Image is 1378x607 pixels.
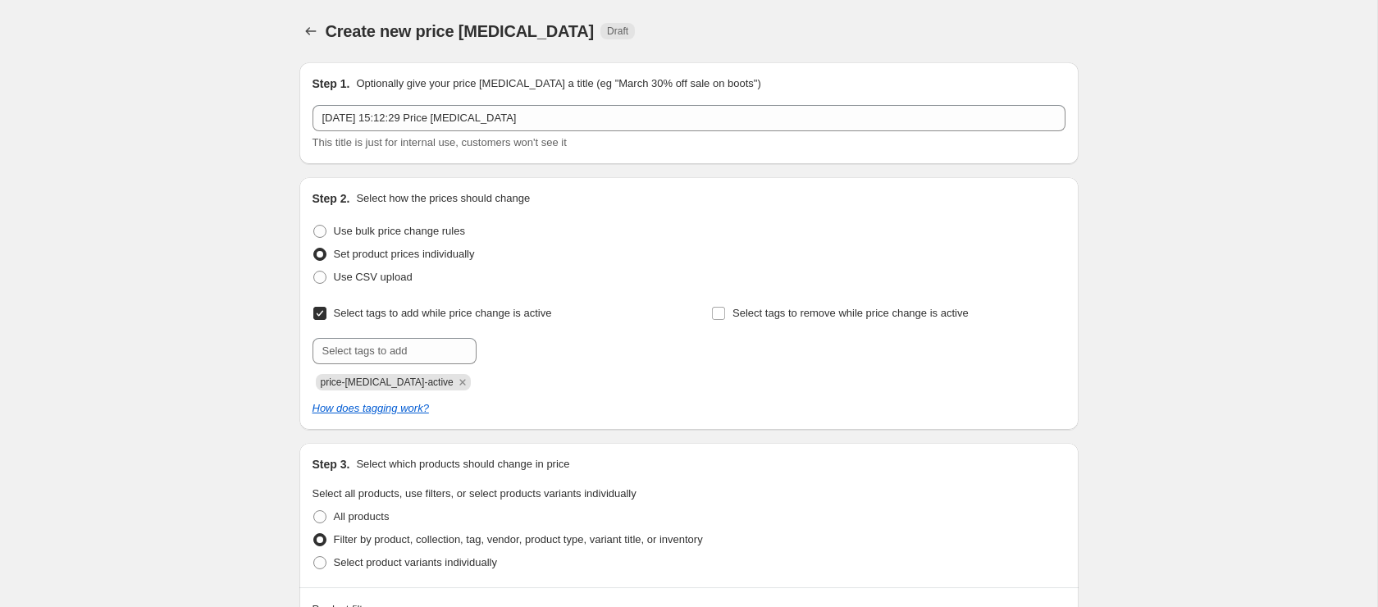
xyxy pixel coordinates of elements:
p: Optionally give your price [MEDICAL_DATA] a title (eg "March 30% off sale on boots") [356,75,760,92]
input: 30% off holiday sale [313,105,1065,131]
span: Select all products, use filters, or select products variants individually [313,487,637,500]
button: Remove price-change-job-active [455,375,470,390]
h2: Step 1. [313,75,350,92]
span: Select product variants individually [334,556,497,568]
span: Create new price [MEDICAL_DATA] [326,22,595,40]
p: Select which products should change in price [356,456,569,472]
span: This title is just for internal use, customers won't see it [313,136,567,148]
p: Select how the prices should change [356,190,530,207]
span: price-change-job-active [321,377,454,388]
span: Select tags to remove while price change is active [732,307,969,319]
button: Price change jobs [299,20,322,43]
span: Filter by product, collection, tag, vendor, product type, variant title, or inventory [334,533,703,545]
span: Select tags to add while price change is active [334,307,552,319]
a: How does tagging work? [313,402,429,414]
span: Use bulk price change rules [334,225,465,237]
h2: Step 3. [313,456,350,472]
span: Set product prices individually [334,248,475,260]
span: All products [334,510,390,523]
span: Use CSV upload [334,271,413,283]
span: Draft [607,25,628,38]
input: Select tags to add [313,338,477,364]
h2: Step 2. [313,190,350,207]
